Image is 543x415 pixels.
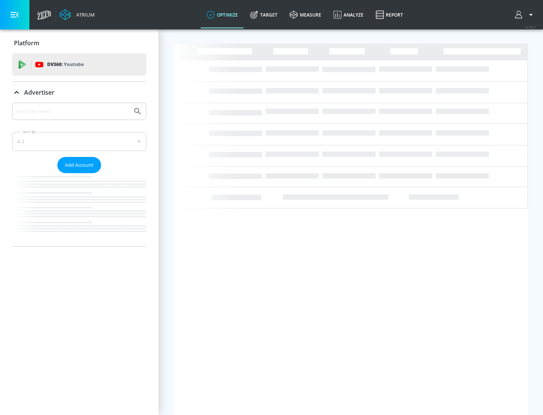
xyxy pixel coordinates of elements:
div: Advertiser [12,82,146,103]
p: DV360: [47,60,84,69]
button: Add Account [57,157,101,173]
div: Platform [12,32,146,54]
a: Analyze [327,1,370,28]
a: Report [370,1,409,28]
p: Platform [14,39,39,47]
span: v 4.28.0 [525,25,535,29]
nav: list of Advertiser [12,173,146,246]
span: Add Account [65,161,94,169]
a: measure [284,1,327,28]
p: Youtube [64,60,84,68]
input: Search by name [15,106,129,116]
a: Target [244,1,284,28]
a: optimize [201,1,244,28]
label: Sort By [21,129,38,134]
div: A-Z [12,132,146,151]
div: Advertiser [12,103,146,246]
p: Advertiser [24,88,54,97]
div: Atrium [73,11,95,18]
div: DV360: Youtube [12,53,146,76]
a: Atrium [60,9,95,20]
